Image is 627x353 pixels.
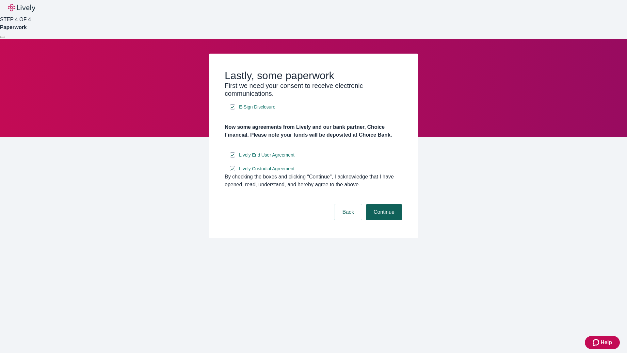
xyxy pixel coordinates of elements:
a: e-sign disclosure document [238,151,296,159]
svg: Zendesk support icon [593,339,601,346]
a: e-sign disclosure document [238,103,277,111]
span: Help [601,339,612,346]
h4: Now some agreements from Lively and our bank partner, Choice Financial. Please note your funds wi... [225,123,402,139]
span: Lively Custodial Agreement [239,165,295,172]
a: e-sign disclosure document [238,165,296,173]
h2: Lastly, some paperwork [225,69,402,82]
h3: First we need your consent to receive electronic communications. [225,82,402,97]
button: Continue [366,204,402,220]
div: By checking the boxes and clicking “Continue", I acknowledge that I have opened, read, understand... [225,173,402,189]
span: E-Sign Disclosure [239,104,275,110]
button: Back [334,204,362,220]
button: Zendesk support iconHelp [585,336,620,349]
span: Lively End User Agreement [239,152,295,159]
img: Lively [8,4,35,12]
